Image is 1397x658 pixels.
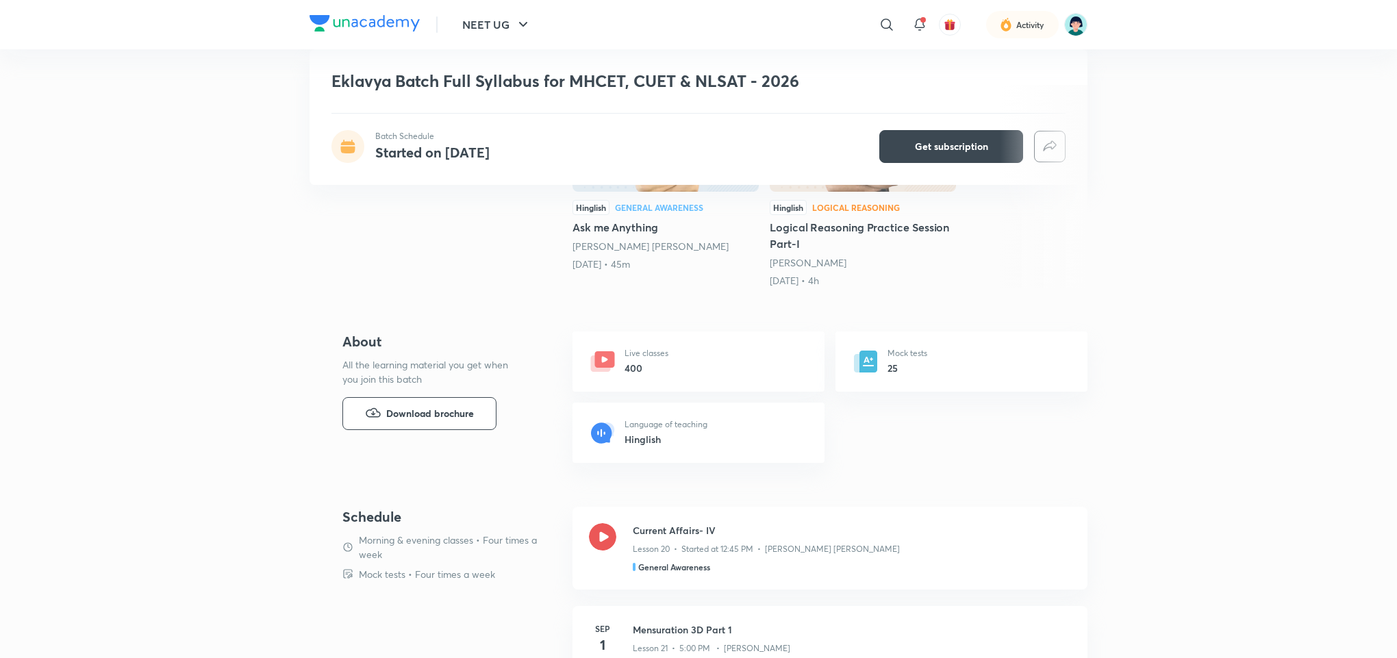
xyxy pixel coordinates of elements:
[770,256,846,269] a: [PERSON_NAME]
[625,361,668,375] h6: 400
[770,274,956,288] div: 29th Jun • 4h
[386,406,474,421] span: Download brochure
[939,14,961,36] button: avatar
[342,357,519,386] p: All the learning material you get when you join this batch
[572,200,609,215] div: Hinglish
[625,347,668,359] p: Live classes
[454,11,540,38] button: NEET UG
[625,418,707,431] p: Language of teaching
[633,622,1071,637] h3: Mensuration 3D Part 1
[625,432,707,446] h6: Hinglish
[812,203,900,212] div: Logical Reasoning
[572,240,729,253] a: [PERSON_NAME] [PERSON_NAME]
[375,130,490,142] p: Batch Schedule
[638,561,710,573] h5: General Awareness
[1000,16,1012,33] img: activity
[572,257,759,271] div: 25th Jul • 45m
[888,347,927,359] p: Mock tests
[615,203,703,212] div: General Awareness
[633,642,790,655] p: Lesson 21 • 5:00 PM • [PERSON_NAME]
[359,533,562,561] p: Morning & evening classes • Four times a week
[310,15,420,35] a: Company Logo
[342,397,496,430] button: Download brochure
[915,140,988,153] span: Get subscription
[633,523,1071,537] h3: Current Affairs- IV
[770,200,807,215] div: Hinglish
[589,635,616,655] h4: 1
[572,240,759,253] div: Vijendra Singh Kulhari
[770,219,956,252] h5: Logical Reasoning Practice Session Part-I
[944,18,956,31] img: avatar
[770,85,956,288] a: Logical Reasoning Practice Session Part-I
[770,85,956,288] a: 450HinglishLogical ReasoningLogical Reasoning Practice Session Part-I[PERSON_NAME][DATE] • 4h
[1064,13,1087,36] img: Priyanka Buty
[342,507,562,527] h4: Schedule
[589,622,616,635] h6: Sep
[331,71,868,91] h1: Eklavya Batch Full Syllabus for MHCET, CUET & NLSAT - 2026
[310,15,420,31] img: Company Logo
[879,130,1023,163] button: Get subscription
[770,256,956,270] div: Hani Kumar Sharma
[888,361,927,375] h6: 25
[342,331,529,352] h4: About
[375,143,490,162] h4: Started on [DATE]
[572,507,1087,606] a: Current Affairs- IVLesson 20 • Started at 12:45 PM • [PERSON_NAME] [PERSON_NAME]General Awareness
[359,567,495,581] p: Mock tests • Four times a week
[633,543,900,555] p: Lesson 20 • Started at 12:45 PM • [PERSON_NAME] [PERSON_NAME]
[572,219,759,236] h5: Ask me Anything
